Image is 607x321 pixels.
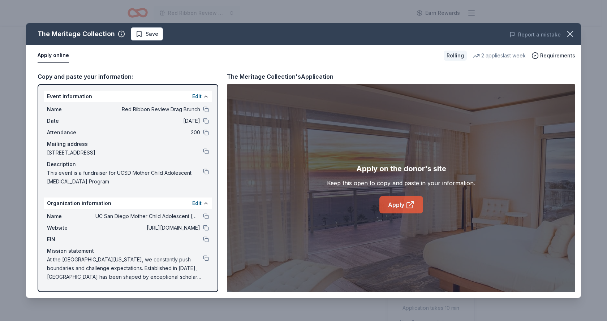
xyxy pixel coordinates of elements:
[47,224,95,232] span: Website
[327,179,475,187] div: Keep this open to copy and paste in your information.
[47,235,95,244] span: EIN
[47,117,95,125] span: Date
[47,148,203,157] span: [STREET_ADDRESS]
[95,117,200,125] span: [DATE]
[531,51,575,60] button: Requirements
[44,198,212,209] div: Organization information
[146,30,158,38] span: Save
[38,28,115,40] div: The Meritage Collection
[192,199,202,208] button: Edit
[192,92,202,101] button: Edit
[95,224,200,232] span: [URL][DOMAIN_NAME]
[227,72,333,81] div: The Meritage Collection's Application
[47,212,95,221] span: Name
[131,27,163,40] button: Save
[47,105,95,114] span: Name
[509,30,561,39] button: Report a mistake
[47,255,203,281] span: At the [GEOGRAPHIC_DATA][US_STATE], we constantly push boundaries and challenge expectations. Est...
[356,163,446,174] div: Apply on the donor's site
[473,51,526,60] div: 2 applies last week
[540,51,575,60] span: Requirements
[95,128,200,137] span: 200
[47,128,95,137] span: Attendance
[95,105,200,114] span: Red Ribbon Review Drag Brunch
[444,51,467,61] div: Rolling
[38,48,69,63] button: Apply online
[379,196,423,213] a: Apply
[44,91,212,102] div: Event information
[47,247,209,255] div: Mission statement
[95,212,200,221] span: UC San Diego Mother Child Adolescent [MEDICAL_DATA] Program
[47,140,209,148] div: Mailing address
[38,72,218,81] div: Copy and paste your information:
[47,160,209,169] div: Description
[47,169,203,186] span: This event is a fundraiser for UCSD Mother Child Adolescent [MEDICAL_DATA] Program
